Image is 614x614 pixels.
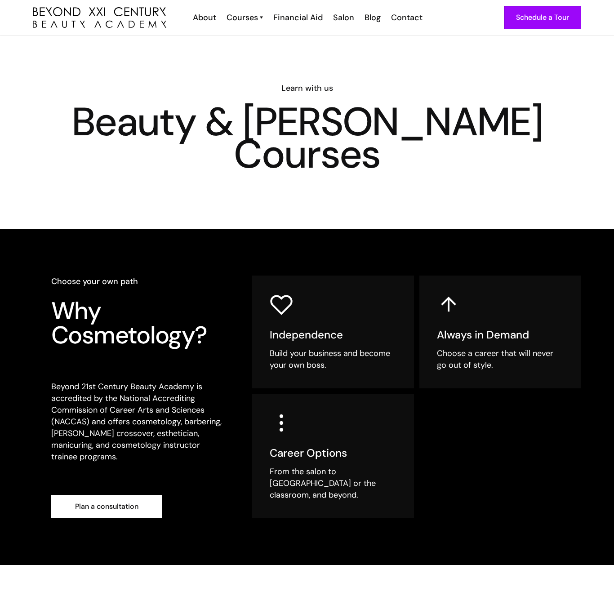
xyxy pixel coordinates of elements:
[365,12,381,23] div: Blog
[51,381,227,463] p: Beyond 21st Century Beauty Academy is accredited by the National Accrediting Commission of Career...
[187,12,221,23] a: About
[267,12,327,23] a: Financial Aid
[437,347,564,371] div: Choose a career that will never go out of style.
[51,495,162,518] a: Plan a consultation
[437,293,460,316] img: up arrow
[327,12,359,23] a: Salon
[359,12,385,23] a: Blog
[51,276,227,287] h6: Choose your own path
[270,347,396,371] div: Build your business and become your own boss.
[33,106,581,170] h1: Beauty & [PERSON_NAME] Courses
[270,446,396,460] h5: Career Options
[270,328,396,342] h5: Independence
[273,12,323,23] div: Financial Aid
[270,293,293,316] img: heart icon
[227,12,258,23] div: Courses
[33,7,166,28] img: beyond 21st century beauty academy logo
[193,12,216,23] div: About
[227,12,263,23] a: Courses
[516,12,569,23] div: Schedule a Tour
[33,82,581,94] h6: Learn with us
[504,6,581,29] a: Schedule a Tour
[51,299,227,347] h3: Why Cosmetology?
[385,12,427,23] a: Contact
[391,12,423,23] div: Contact
[437,328,564,342] h5: Always in Demand
[333,12,354,23] div: Salon
[33,7,166,28] a: home
[270,411,293,435] img: three dots
[270,466,396,501] div: From the salon to [GEOGRAPHIC_DATA] or the classroom, and beyond.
